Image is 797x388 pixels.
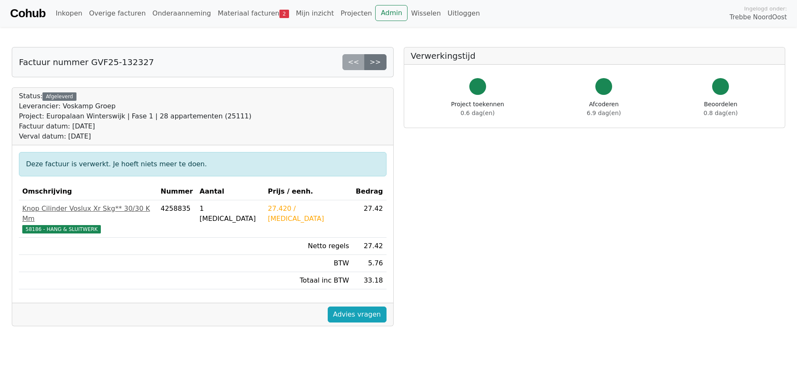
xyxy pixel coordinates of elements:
div: Status: [19,91,252,142]
th: Omschrijving [19,183,157,200]
div: Afcoderen [587,100,621,118]
td: BTW [265,255,352,272]
a: Overige facturen [86,5,149,22]
td: Totaal inc BTW [265,272,352,289]
td: 27.42 [352,200,387,238]
a: Admin [375,5,408,21]
span: 0.6 dag(en) [460,110,495,116]
span: 58186 - HANG & SLUITWERK [22,225,101,233]
div: Factuur datum: [DATE] [19,121,252,131]
div: 1 [MEDICAL_DATA] [200,204,261,224]
th: Nummer [157,183,196,200]
a: Cohub [10,3,45,24]
a: Mijn inzicht [292,5,337,22]
td: Netto regels [265,238,352,255]
div: Project: Europalaan Winterswijk | Fase 1 | 28 appartementen (25111) [19,111,252,121]
td: 5.76 [352,255,387,272]
td: 27.42 [352,238,387,255]
div: Project toekennen [451,100,504,118]
th: Bedrag [352,183,387,200]
div: Knop Cilinder Voslux Xr Skg** 30/30 K Mm [22,204,154,224]
div: 27.420 / [MEDICAL_DATA] [268,204,349,224]
h5: Factuur nummer GVF25-132327 [19,57,154,67]
a: Inkopen [52,5,85,22]
span: Ingelogd onder: [744,5,787,13]
span: Trebbe NoordOost [730,13,787,22]
a: Knop Cilinder Voslux Xr Skg** 30/30 K Mm58186 - HANG & SLUITWERK [22,204,154,234]
div: Beoordelen [704,100,738,118]
span: 6.9 dag(en) [587,110,621,116]
span: 0.8 dag(en) [704,110,738,116]
a: Uitloggen [444,5,483,22]
td: 33.18 [352,272,387,289]
th: Prijs / eenh. [265,183,352,200]
a: Onderaanneming [149,5,214,22]
a: Advies vragen [328,307,387,322]
a: Wisselen [408,5,444,22]
span: 2 [279,10,289,18]
th: Aantal [196,183,264,200]
a: >> [364,54,387,70]
a: Projecten [337,5,376,22]
h5: Verwerkingstijd [411,51,779,61]
div: Leverancier: Voskamp Groep [19,101,252,111]
a: Materiaal facturen2 [214,5,292,22]
div: Afgeleverd [42,92,76,101]
div: Deze factuur is verwerkt. Je hoeft niets meer te doen. [19,152,387,176]
td: 4258835 [157,200,196,238]
div: Verval datum: [DATE] [19,131,252,142]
